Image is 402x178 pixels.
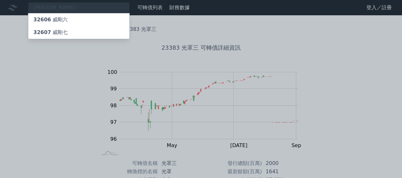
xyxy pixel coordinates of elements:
span: 32606 [33,17,51,23]
div: 威剛六 [33,16,68,24]
span: 32607 [33,29,51,35]
div: 威剛七 [33,29,68,36]
a: 32607威剛七 [28,26,129,39]
a: 32606威剛六 [28,13,129,26]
